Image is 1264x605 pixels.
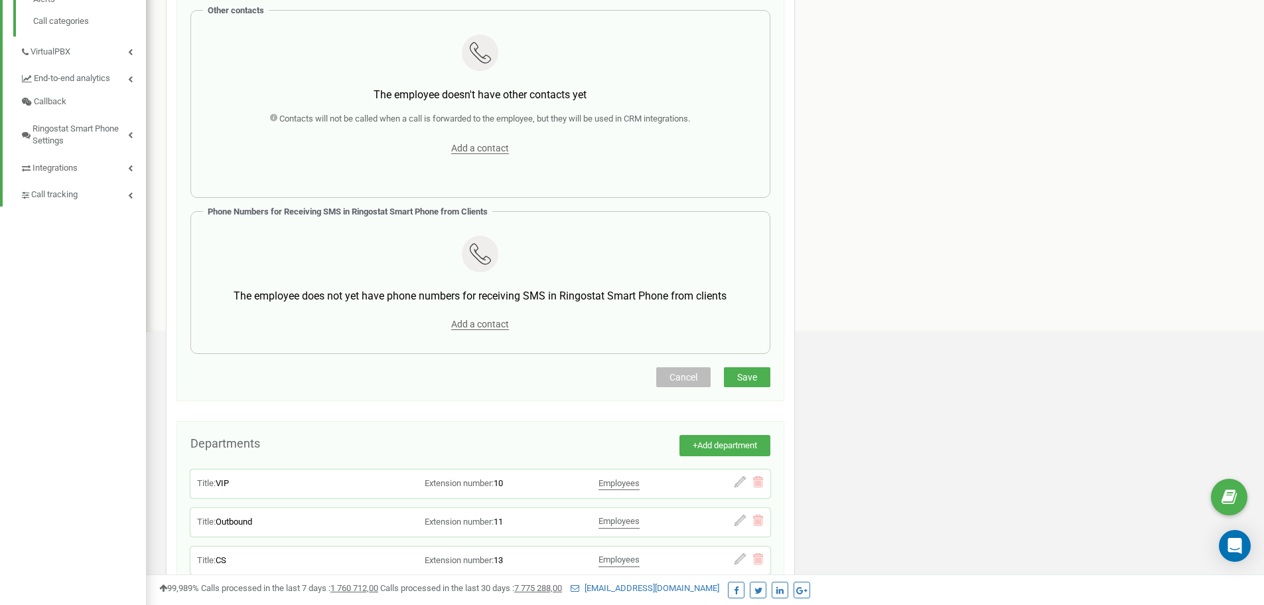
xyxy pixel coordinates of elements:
[31,189,78,201] span: Call tracking
[197,555,216,565] span: Title:
[1219,530,1251,562] div: Open Intercom Messenger
[33,123,128,147] span: Ringostat Smart Phone Settings
[197,517,216,527] span: Title:
[20,63,146,90] a: End-to-end analytics
[494,555,503,565] span: 13
[20,90,146,114] a: Callback
[208,5,264,15] span: Other contacts
[451,143,509,154] span: Add a contact
[598,478,640,488] span: Employees
[33,12,146,28] a: Call categories
[279,114,690,124] span: Contacts will not be called when a call is forwarded to the employee, but they will be used in CR...
[571,583,719,593] a: [EMAIL_ADDRESS][DOMAIN_NAME]
[514,583,562,593] u: 7 775 288,00
[20,114,146,153] a: Ringostat Smart Phone Settings
[494,478,503,488] span: 10
[425,517,494,527] span: Extension number:
[20,179,146,207] a: Call tracking
[451,319,509,330] span: Add a contact
[34,96,66,108] span: Callback
[425,555,494,565] span: Extension number:
[598,555,640,564] span: Employees
[374,88,587,101] span: The employee doesn't have other contacts yet
[208,207,488,216] span: Phone Numbers for Receiving SMS in Ringostat Smart Phone from Clients
[380,583,562,593] span: Calls processed in the last 30 days :
[216,517,252,527] span: Оutbound
[20,37,146,64] a: VirtualPBX
[724,367,770,387] button: Save
[216,555,226,565] span: CS
[669,372,697,383] span: Cancel
[330,583,378,593] u: 1 760 712,00
[679,435,770,457] button: +Add department
[31,46,70,58] span: VirtualPBX
[20,153,146,180] a: Integrations
[159,583,199,593] span: 99,989%
[656,367,711,387] button: Cancel
[234,290,727,302] span: The employee does not yet have phone numbers for receiving SMS in Ringostat Smart Phone from clients
[425,478,494,488] span: Extension number:
[697,440,757,450] span: Add department
[216,478,229,488] span: VIP
[201,583,378,593] span: Calls processed in the last 7 days :
[190,436,260,450] span: Departments
[33,162,78,175] span: Integrations
[494,517,503,527] span: 11
[598,516,640,526] span: Employees
[737,372,757,383] span: Save
[34,72,110,85] span: End-to-end analytics
[197,478,216,488] span: Title:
